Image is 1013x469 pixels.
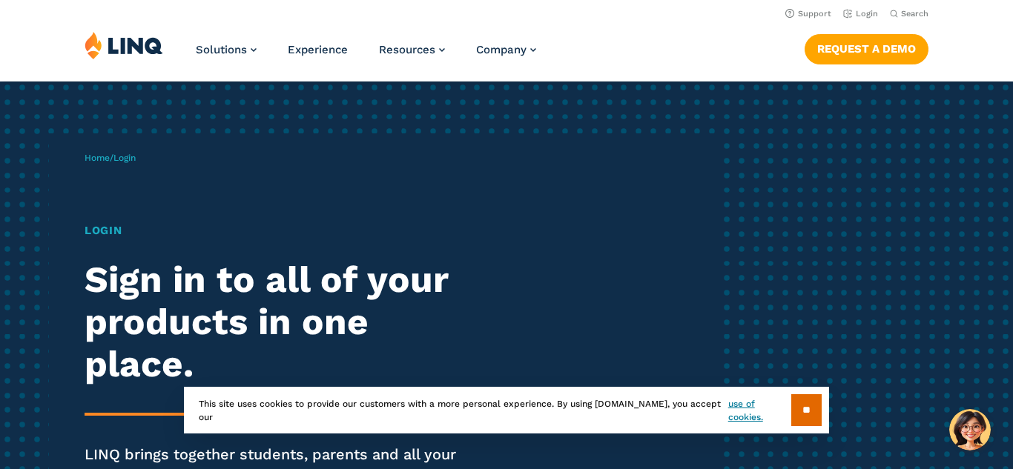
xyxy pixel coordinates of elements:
a: Request a Demo [805,34,928,64]
h1: Login [85,222,475,239]
span: Search [901,9,928,19]
button: Open Search Bar [890,8,928,19]
a: Company [476,43,536,56]
a: use of cookies. [728,397,791,424]
button: Hello, have a question? Let’s chat. [949,409,991,450]
a: Experience [288,43,348,56]
a: Home [85,153,110,163]
img: LINQ | K‑12 Software [85,31,163,59]
span: / [85,153,136,163]
span: Company [476,43,527,56]
span: Solutions [196,43,247,56]
a: Resources [379,43,445,56]
a: Login [843,9,878,19]
h2: Sign in to all of your products in one place. [85,259,475,385]
nav: Primary Navigation [196,31,536,80]
a: Solutions [196,43,257,56]
span: Resources [379,43,435,56]
span: Login [113,153,136,163]
div: This site uses cookies to provide our customers with a more personal experience. By using [DOMAIN... [184,387,829,433]
a: Support [785,9,831,19]
nav: Button Navigation [805,31,928,64]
